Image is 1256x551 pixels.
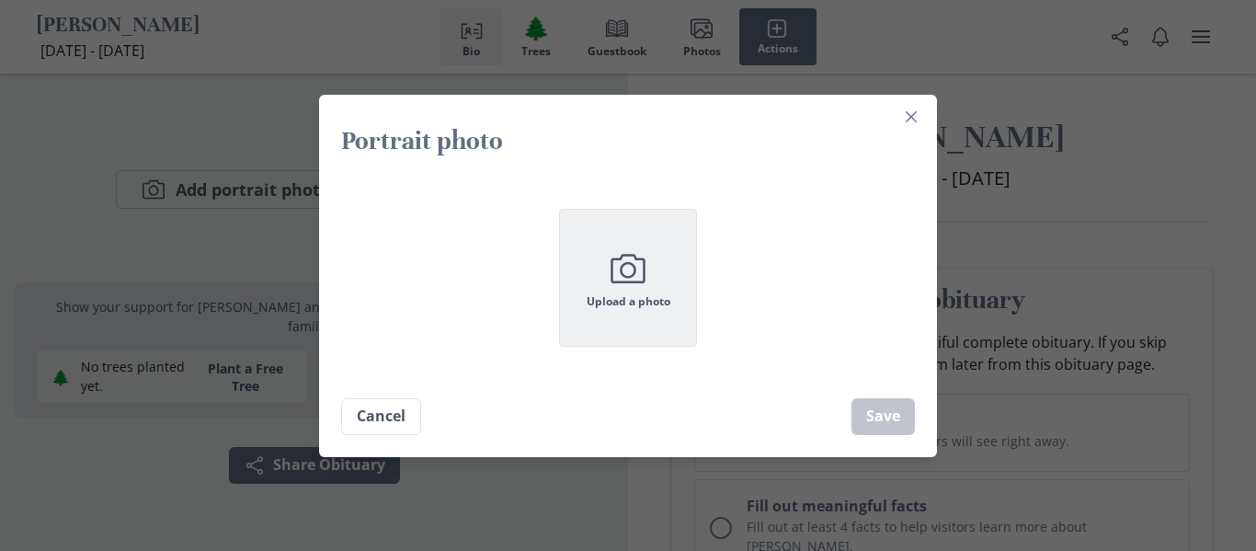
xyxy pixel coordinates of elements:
button: Upload a photo [559,209,697,347]
button: Save [851,398,915,435]
button: Cancel [341,398,421,435]
h2: Portrait photo [341,124,915,157]
button: Close [896,102,926,132]
span: Upload a photo [587,295,670,308]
